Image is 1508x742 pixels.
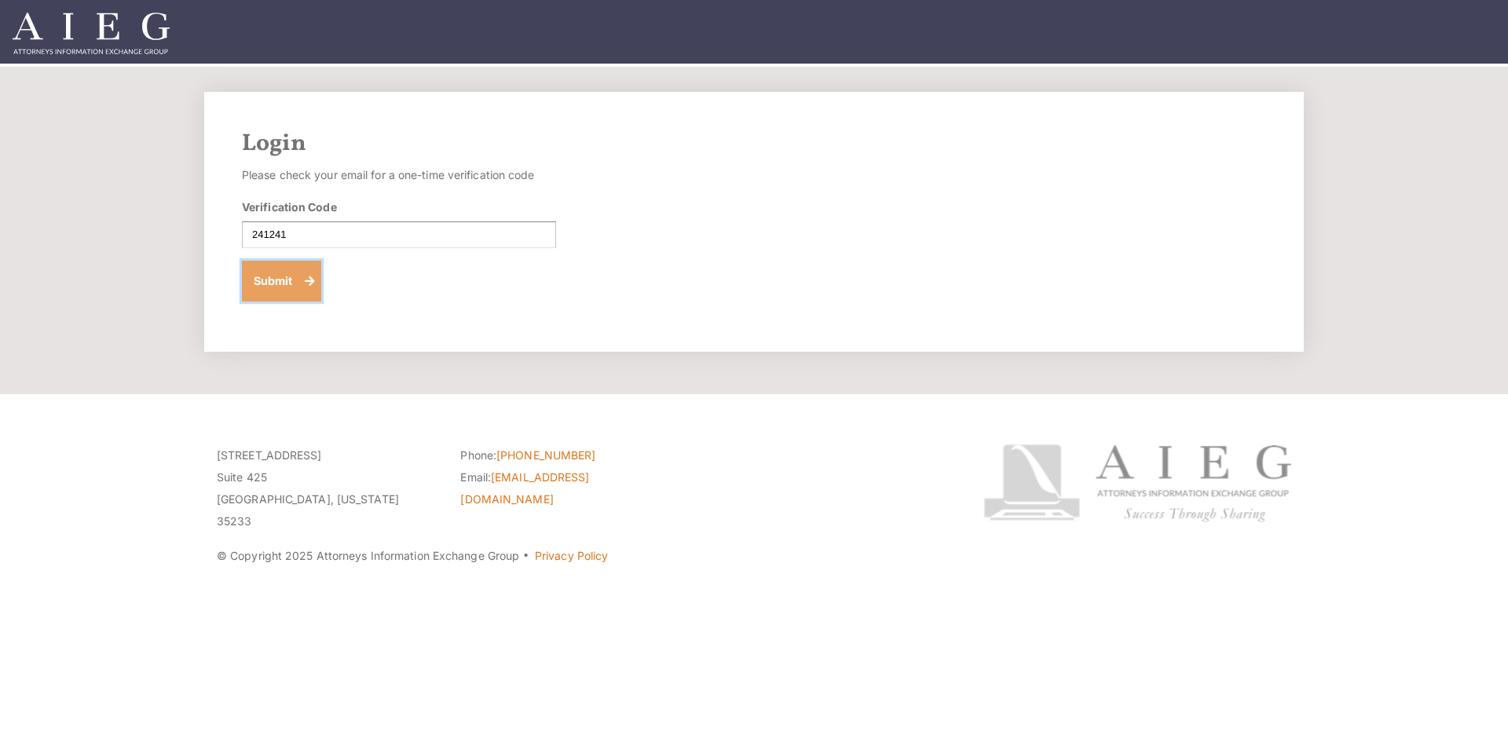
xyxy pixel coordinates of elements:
[217,444,437,532] p: [STREET_ADDRESS] Suite 425 [GEOGRAPHIC_DATA], [US_STATE] 35233
[242,164,556,186] p: Please check your email for a one-time verification code
[522,555,529,563] span: ·
[242,199,337,215] label: Verification Code
[13,13,170,54] img: Attorneys Information Exchange Group
[496,448,595,462] a: [PHONE_NUMBER]
[983,444,1291,522] img: Attorneys Information Exchange Group logo
[242,130,1266,158] h2: Login
[460,444,680,466] li: Phone:
[535,549,608,562] a: Privacy Policy
[460,466,680,510] li: Email:
[217,545,924,567] p: © Copyright 2025 Attorneys Information Exchange Group
[460,470,589,506] a: [EMAIL_ADDRESS][DOMAIN_NAME]
[242,261,321,302] button: Submit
